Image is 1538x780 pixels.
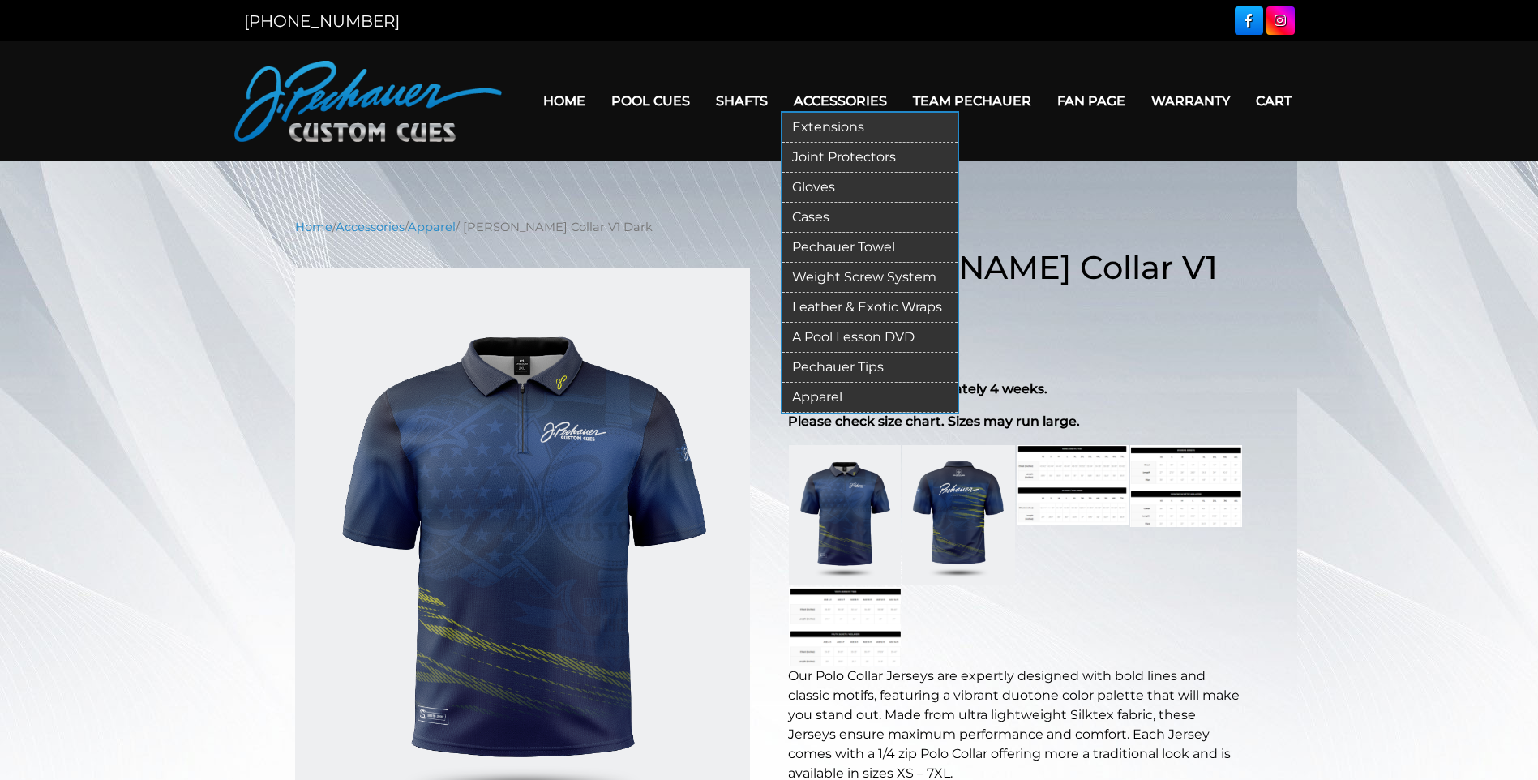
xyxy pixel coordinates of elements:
[782,263,958,293] a: Weight Screw System
[782,353,958,383] a: Pechauer Tips
[295,220,332,234] a: Home
[234,61,502,142] img: Pechauer Custom Cues
[782,233,958,263] a: Pechauer Towel
[781,80,900,122] a: Accessories
[782,323,958,353] a: A Pool Lesson DVD
[782,173,958,203] a: Gloves
[244,11,400,31] a: [PHONE_NUMBER]
[788,414,1080,429] strong: Please check size chart. Sizes may run large.
[782,113,958,143] a: Extensions
[1138,80,1243,122] a: Warranty
[598,80,703,122] a: Pool Cues
[408,220,456,234] a: Apparel
[782,383,958,413] a: Apparel
[530,80,598,122] a: Home
[782,293,958,323] a: Leather & Exotic Wraps
[1243,80,1305,122] a: Cart
[900,80,1044,122] a: Team Pechauer
[788,248,1244,326] h1: [PERSON_NAME] Collar V1 Dark
[782,143,958,173] a: Joint Protectors
[336,220,405,234] a: Accessories
[782,203,958,233] a: Cases
[1044,80,1138,122] a: Fan Page
[703,80,781,122] a: Shafts
[295,218,1244,236] nav: Breadcrumb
